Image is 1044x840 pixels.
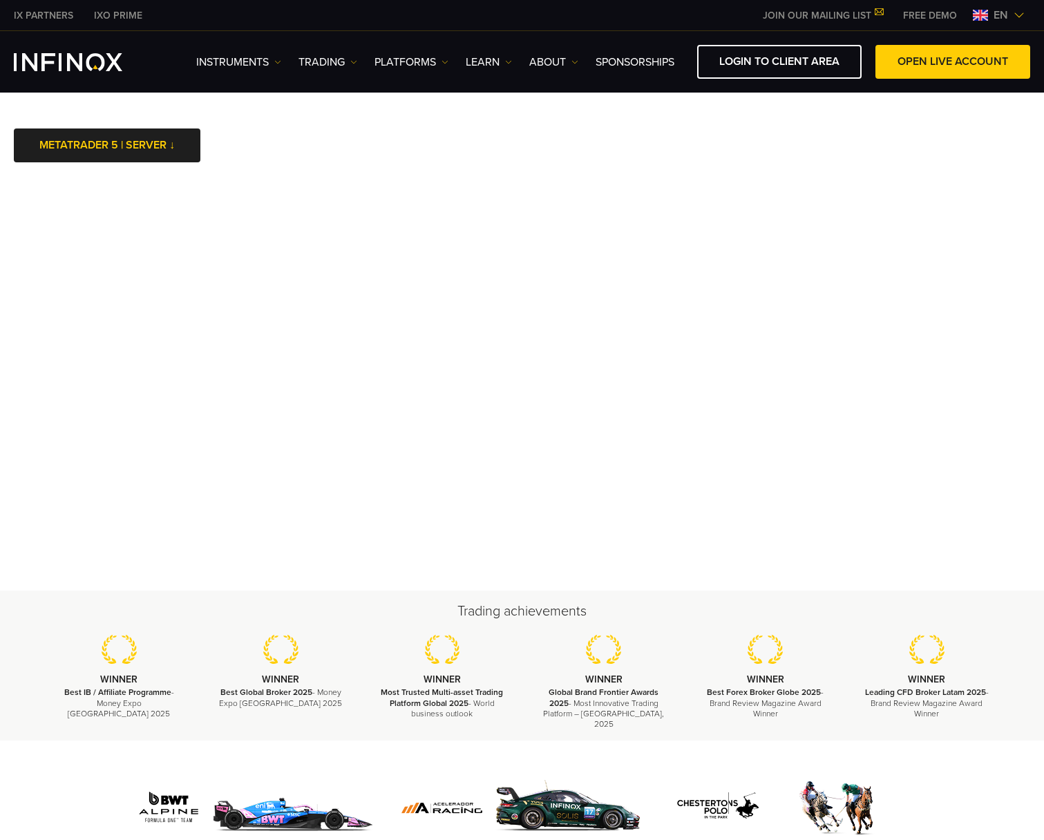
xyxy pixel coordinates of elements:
[14,128,200,162] a: METATRADER 5 | SERVER ↓
[381,687,503,707] strong: Most Trusted Multi-asset Trading Platform Global 2025
[875,45,1030,79] a: OPEN LIVE ACCOUNT
[262,674,299,685] strong: WINNER
[100,674,137,685] strong: WINNER
[3,8,84,23] a: INFINOX
[702,687,829,719] p: - Brand Review Magazine Award Winner
[298,54,357,70] a: TRADING
[893,8,967,23] a: INFINOX MENU
[56,687,183,719] p: - Money Expo [GEOGRAPHIC_DATA] 2025
[908,674,945,685] strong: WINNER
[14,53,155,71] a: INFINOX Logo
[747,674,784,685] strong: WINNER
[988,7,1014,23] span: en
[596,54,674,70] a: SPONSORSHIPS
[374,54,448,70] a: PLATFORMS
[217,687,344,708] p: - Money Expo [GEOGRAPHIC_DATA] 2025
[585,674,623,685] strong: WINNER
[865,687,986,697] strong: Leading CFD Broker Latam 2025
[84,8,153,23] a: INFINOX
[220,687,312,697] strong: Best Global Broker 2025
[424,674,461,685] strong: WINNER
[529,54,578,70] a: ABOUT
[540,687,667,729] p: - Most Innovative Trading Platform – [GEOGRAPHIC_DATA], 2025
[466,54,512,70] a: Learn
[863,687,990,719] p: - Brand Review Magazine Award Winner
[707,687,821,697] strong: Best Forex Broker Globe 2025
[64,687,171,697] strong: Best IB / Affiliate Programme
[549,687,658,707] strong: Global Brand Frontier Awards 2025
[39,602,1006,621] h2: Trading achievements
[196,54,281,70] a: Instruments
[752,10,893,21] a: JOIN OUR MAILING LIST
[697,45,862,79] a: LOGIN TO CLIENT AREA
[379,687,506,719] p: - World business outlook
